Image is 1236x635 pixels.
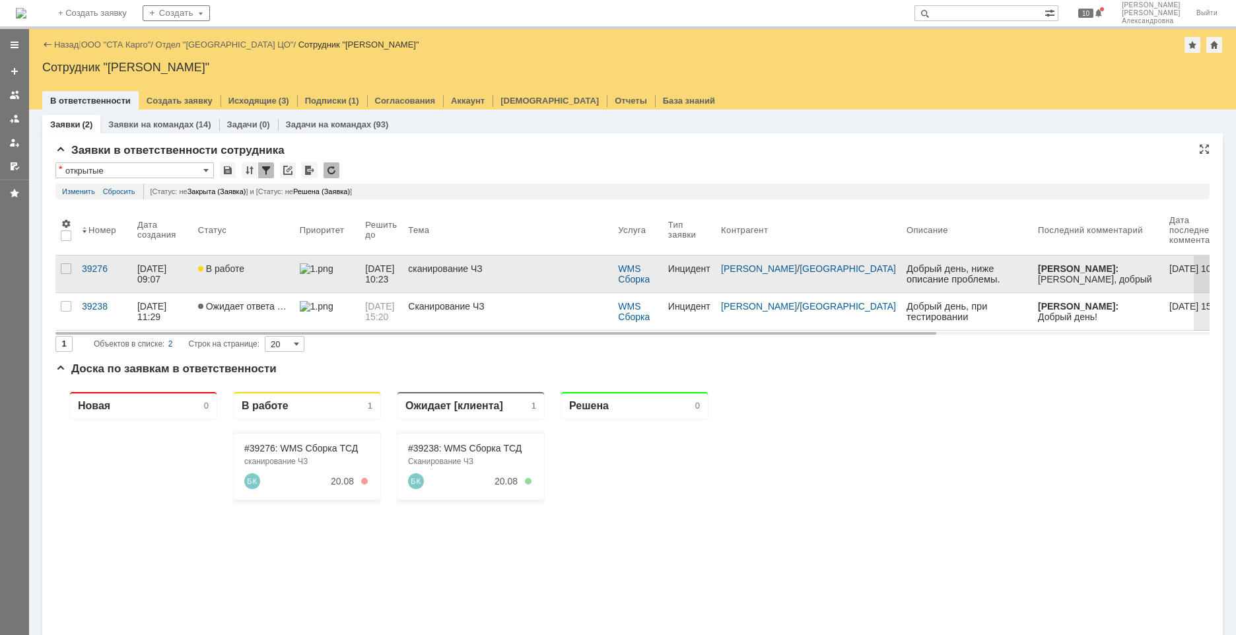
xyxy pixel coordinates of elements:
span: stacargo [32,417,69,428]
span: 10 [1078,9,1093,18]
th: Номер [77,205,132,255]
div: | [79,39,81,49]
a: В ответственности [50,96,131,106]
div: [Статус: не ] и [Статус: не ] [143,184,1203,199]
img: 1.png [300,301,333,312]
a: [DEMOGRAPHIC_DATA] [500,96,599,106]
div: Настройки списка отличаются от сохраненных в виде [59,164,62,174]
div: 39238 [82,301,127,312]
a: WMS Сборка ТСД [618,301,652,333]
span: Заявки в ответственности сотрудника [55,144,285,156]
span: @ [44,407,54,417]
span: Расширенный поиск [1045,6,1058,18]
span: [PERSON_NAME] [8,401,96,412]
div: 1 [312,20,317,30]
span: [DATE] 10:23 [365,263,397,284]
span: Сот. тел.: [PHONE_NUMBER] [8,396,147,407]
span: ООО «СТА Карго» [8,424,92,434]
a: ООО "СТА Карго" [81,40,151,50]
span: 7(4852)637-120 вн. 1201 [8,446,151,468]
span: 7(4852)637-120 вн. 1201 [8,374,151,395]
span: Оф. тел.: + [8,446,67,457]
span: [PERSON_NAME] [1122,1,1181,9]
div: Дата создания [137,220,177,240]
span: [PERSON_NAME] [8,328,96,339]
div: [DATE] 09:07 [137,263,169,284]
div: 1 [476,20,481,30]
div: 0 [640,20,644,30]
div: [DATE] 11:29 [137,301,169,322]
span: Объектов в списке: [94,339,164,349]
span: www [8,490,29,500]
div: #39238: WMS Сборка ТСД [353,62,478,73]
span: . [29,490,80,500]
div: Тема [408,225,430,235]
span: ООО «СТА Карго» [8,351,92,362]
a: 1.png [294,293,360,330]
span: QR [57,66,71,77]
span: С уважением, [8,389,70,400]
span: stacargo [32,490,69,500]
span: Руководитель склада [8,340,108,351]
a: Ожидает ответа контрагента [193,293,294,330]
span: [DATE] 15:20 [365,301,397,322]
div: 20.08.2025 [439,95,462,106]
th: Услуга [613,205,663,255]
div: сканирование ЧЗ [189,76,314,85]
th: Приоритет [294,205,360,255]
a: WMS Сборка ТСД [618,263,652,295]
span: В работе [198,263,244,274]
div: Создать [143,5,210,21]
div: Инцидент [668,301,710,312]
th: Контрагент [716,205,901,255]
span: SO [26,137,40,148]
img: logo [16,8,26,18]
div: В работе [186,18,233,31]
span: WMS [91,106,115,116]
a: Создать заявку [147,96,213,106]
span: SO [26,243,40,253]
a: 39276 [77,255,132,292]
a: [GEOGRAPHIC_DATA] [800,263,896,274]
span: . [69,490,71,500]
div: Экспорт списка [302,162,318,178]
span: Ожидает ответа контрагента [198,301,329,312]
a: Назад [54,40,79,50]
a: Задачи [227,119,257,129]
div: (2) [82,119,92,129]
span: www [8,417,29,428]
div: / [721,301,896,312]
a: Перейти на домашнюю страницу [16,8,26,18]
div: Дата последнего комментария [1169,215,1227,245]
div: / [721,263,896,274]
img: 1.png [300,263,333,274]
span: Александровна [1122,17,1181,25]
div: Сделать домашней страницей [1206,37,1222,53]
div: Добавить в избранное [1184,37,1200,53]
div: / [156,40,298,50]
div: Услуга [618,225,646,235]
span: Решена (Заявка) [293,187,350,195]
div: 39276 [82,263,127,274]
span: stacargo [8,479,91,490]
a: Аккаунт [451,96,485,106]
div: (3) [279,96,289,106]
div: Статус [198,225,227,235]
a: bubkin.k@ [8,479,54,490]
span: Настройки [61,218,71,229]
div: Описание [907,225,948,235]
div: Решить до [365,220,397,240]
span: . [29,417,80,428]
a: [PERSON_NAME] [721,301,797,312]
div: 1. Менее 15% [306,97,312,104]
div: Приоритет [300,225,345,235]
th: Тип заявки [663,205,716,255]
a: Исходящие [228,96,277,106]
a: В работе [193,255,294,292]
span: ru [71,490,80,500]
a: Заявки на командах [4,84,25,106]
a: Заявки на командах [108,119,193,129]
a: [DATE] 09:07 [132,255,193,292]
a: stacargo.ru [32,490,80,500]
span: Оф. тел.: + [8,374,67,384]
